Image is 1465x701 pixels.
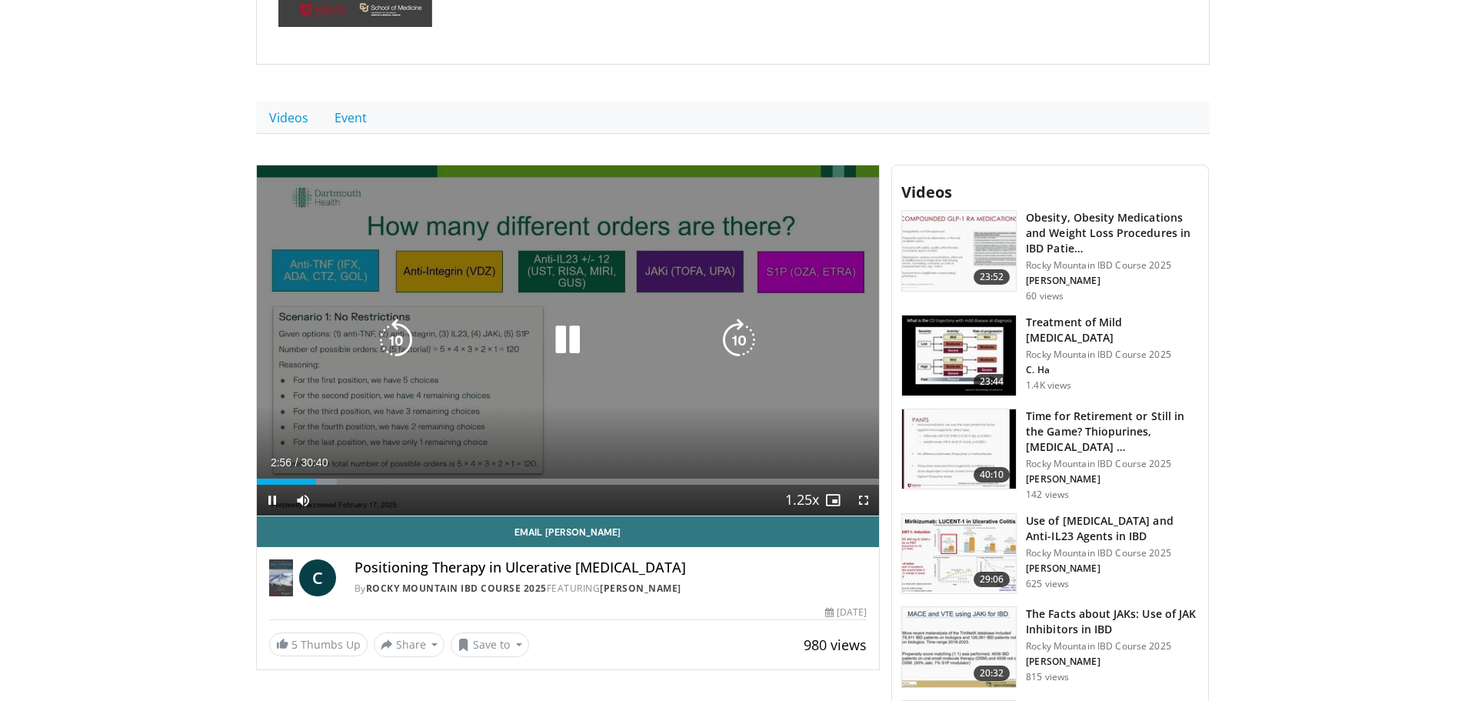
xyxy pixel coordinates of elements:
p: [PERSON_NAME] [1026,562,1199,575]
img: dbe08758-ff30-47b4-b104-18492fd8bf18.150x105_q85_crop-smart_upscale.jpg [902,514,1016,594]
p: Rocky Mountain IBD Course 2025 [1026,259,1199,272]
button: Fullscreen [848,485,879,516]
a: Event [321,102,380,134]
p: 142 views [1026,489,1069,501]
span: / [295,456,298,469]
p: Rocky Mountain IBD Course 2025 [1026,458,1199,470]
span: Videos [901,182,952,202]
button: Enable picture-in-picture mode [817,485,848,516]
p: 60 views [1026,290,1064,302]
span: 980 views [804,636,867,654]
a: C [299,559,336,596]
a: 29:06 Use of [MEDICAL_DATA] and Anti-IL23 Agents in IBD Rocky Mountain IBD Course 2025 [PERSON_NA... [901,513,1199,595]
span: 5 [291,637,298,652]
h3: Use of [MEDICAL_DATA] and Anti-IL23 Agents in IBD [1026,513,1199,544]
button: Share [374,633,445,657]
p: [PERSON_NAME] [1026,473,1199,486]
h4: Positioning Therapy in Ulcerative [MEDICAL_DATA] [355,559,867,576]
button: Pause [257,485,288,516]
img: 72532209-505e-4752-84f6-6c878c14537c.150x105_q85_crop-smart_upscale.jpg [902,409,1016,489]
img: b47721eb-2215-4156-9a42-6afeeb5f00ce.150x105_q85_crop-smart_upscale.jpg [902,211,1016,291]
p: C. Ha [1026,364,1199,376]
div: By FEATURING [355,582,867,596]
p: [PERSON_NAME] [1026,275,1199,287]
div: [DATE] [825,606,867,619]
img: Rocky Mountain IBD Course 2025 [269,559,293,596]
p: Rocky Mountain IBD Course 2025 [1026,349,1199,361]
span: 23:52 [974,269,1011,285]
a: 5 Thumbs Up [269,633,368,656]
span: 29:06 [974,572,1011,587]
div: Progress Bar [257,479,880,485]
a: [PERSON_NAME] [600,582,681,595]
p: 1.4K views [1026,379,1071,392]
span: 23:44 [974,374,1011,389]
span: 40:10 [974,467,1011,482]
h3: Time for Retirement or Still in the Game? Thiopurines, [MEDICAL_DATA] … [1026,409,1199,455]
span: 30:40 [301,456,328,469]
p: 625 views [1026,578,1069,590]
a: Rocky Mountain IBD Course 2025 [366,582,547,595]
p: Rocky Mountain IBD Course 2025 [1026,547,1199,559]
p: [PERSON_NAME] [1026,656,1199,668]
a: 40:10 Time for Retirement or Still in the Game? Thiopurines, [MEDICAL_DATA] … Rocky Mountain IBD ... [901,409,1199,501]
p: Rocky Mountain IBD Course 2025 [1026,640,1199,653]
a: Videos [256,102,321,134]
video-js: Video Player [257,165,880,516]
a: 23:52 Obesity, Obesity Medications and Weight Loss Procedures in IBD Patie… Rocky Mountain IBD Co... [901,210,1199,302]
a: Email [PERSON_NAME] [257,516,880,547]
h3: The Facts about JAKs: Use of JAK Inhibitors in IBD [1026,606,1199,637]
img: b121ecf9-faca-433f-be1c-968177c65e5b.150x105_q85_crop-smart_upscale.jpg [902,607,1016,687]
a: 23:44 Treatment of Mild [MEDICAL_DATA] Rocky Mountain IBD Course 2025 C. Ha 1.4K views [901,315,1199,396]
img: fdda5ea2-c176-4726-9fa9-76914898d0e2.150x105_q85_crop-smart_upscale.jpg [902,315,1016,396]
span: 2:56 [271,456,291,469]
a: 20:32 The Facts about JAKs: Use of JAK Inhibitors in IBD Rocky Mountain IBD Course 2025 [PERSON_N... [901,606,1199,688]
button: Save to [451,633,529,657]
button: Mute [288,485,318,516]
button: Playback Rate [787,485,817,516]
h3: Treatment of Mild [MEDICAL_DATA] [1026,315,1199,345]
h3: Obesity, Obesity Medications and Weight Loss Procedures in IBD Patie… [1026,210,1199,256]
p: 815 views [1026,671,1069,683]
span: 20:32 [974,666,1011,681]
